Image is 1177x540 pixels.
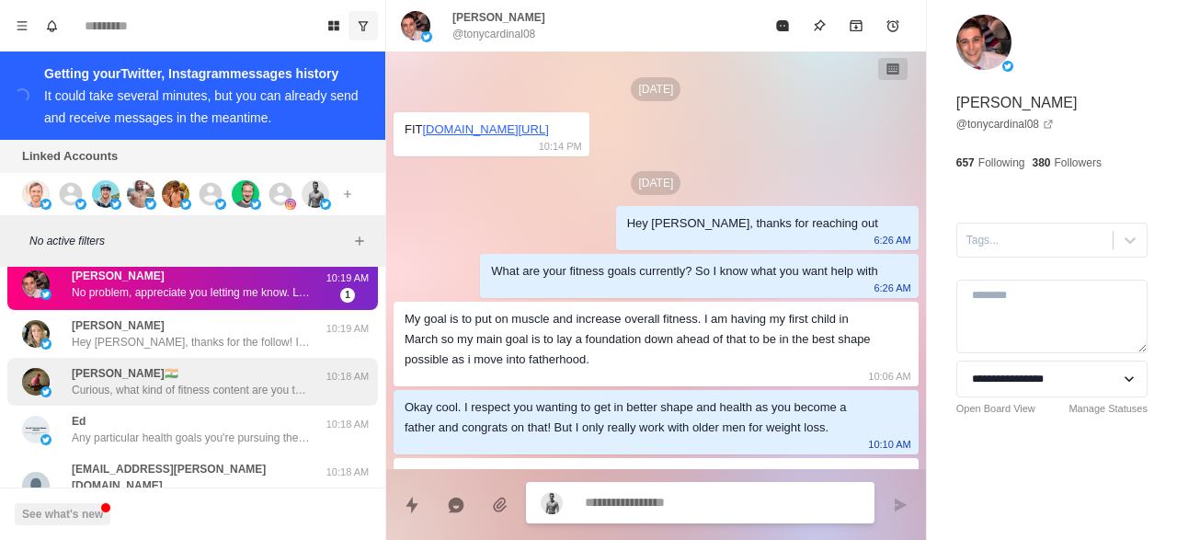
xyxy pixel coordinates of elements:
[1002,61,1013,72] img: picture
[72,284,311,301] p: No problem, appreciate you letting me know. Love following along with your content anyways, alway...
[956,401,1035,417] a: Open Board View
[325,465,371,480] p: 10:18 AM
[340,288,355,303] span: 1
[22,270,50,298] img: picture
[325,321,371,337] p: 10:19 AM
[302,180,329,208] img: picture
[215,199,226,210] img: picture
[405,120,549,140] div: FIT
[764,7,801,44] button: Mark as read
[72,382,311,398] p: Curious, what kind of fitness content are you the most interested in? Always looking to see what ...
[337,183,359,205] button: Add account
[868,366,910,386] p: 10:06 AM
[72,334,311,350] p: Hey [PERSON_NAME], thanks for the follow! If you don’t mind me asking, what inspired you to follo...
[956,15,1011,70] img: picture
[874,278,910,298] p: 6:26 AM
[882,487,919,523] button: Send message
[1033,155,1051,171] p: 380
[40,434,51,445] img: picture
[405,397,878,438] div: Okay cool. I respect you wanting to get in better shape and health as you become a father and con...
[22,472,50,500] img: picture
[801,7,838,44] button: Pin
[40,289,51,300] img: picture
[40,199,51,210] img: picture
[405,465,878,506] div: No problem, appreciate you letting me know. Love following along with your content anyways, alway...
[72,317,165,334] p: [PERSON_NAME]
[44,63,363,85] div: Getting your Twitter, Instagram messages history
[491,261,878,281] div: What are your fitness goals currently? So I know what you want help with
[631,171,680,195] p: [DATE]
[319,11,349,40] button: Board View
[874,7,911,44] button: Add reminder
[838,7,874,44] button: Archive
[539,136,582,156] p: 10:14 PM
[320,199,331,210] img: picture
[250,199,261,210] img: picture
[22,147,118,166] p: Linked Accounts
[15,503,110,525] button: See what's new
[956,116,1054,132] a: @tonycardinal08
[232,180,259,208] img: picture
[22,180,50,208] img: picture
[22,368,50,396] img: picture
[631,77,680,101] p: [DATE]
[325,417,371,432] p: 10:18 AM
[401,11,430,40] img: picture
[40,386,51,397] img: picture
[438,487,474,523] button: Reply with AI
[325,369,371,385] p: 10:18 AM
[482,487,519,523] button: Add media
[452,9,545,26] p: [PERSON_NAME]
[37,11,66,40] button: Notifications
[22,416,50,443] img: picture
[7,11,37,40] button: Menu
[29,233,349,249] p: No active filters
[405,309,878,370] div: My goal is to put on muscle and increase overall fitness. I am having my first child in March so ...
[452,26,535,42] p: @tonycardinal08
[127,180,154,208] img: picture
[72,413,86,430] p: Ed
[22,320,50,348] img: picture
[1068,401,1148,417] a: Manage Statuses
[162,180,189,208] img: picture
[349,230,371,252] button: Add filters
[72,268,165,284] p: [PERSON_NAME]
[394,487,430,523] button: Quick replies
[44,88,359,125] div: It could take several minutes, but you can already send and receive messages in the meantime.
[40,339,51,350] img: picture
[978,155,1025,171] p: Following
[325,270,371,286] p: 10:19 AM
[956,155,975,171] p: 657
[541,492,563,514] img: picture
[423,122,549,136] a: [DOMAIN_NAME][URL]
[72,461,325,494] p: [EMAIL_ADDRESS][PERSON_NAME][DOMAIN_NAME]
[874,230,910,250] p: 6:26 AM
[110,199,121,210] img: picture
[92,180,120,208] img: picture
[75,199,86,210] img: picture
[145,199,156,210] img: picture
[421,31,432,42] img: picture
[868,434,910,454] p: 10:10 AM
[72,430,311,446] p: Any particular health goals you're pursuing these days? Like losing fat or building muscle?
[285,199,296,210] img: picture
[180,199,191,210] img: picture
[72,365,178,382] p: [PERSON_NAME]🇮🇳
[627,213,878,234] div: Hey [PERSON_NAME], thanks for reaching out
[1055,155,1102,171] p: Followers
[349,11,378,40] button: Show unread conversations
[956,92,1078,114] p: [PERSON_NAME]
